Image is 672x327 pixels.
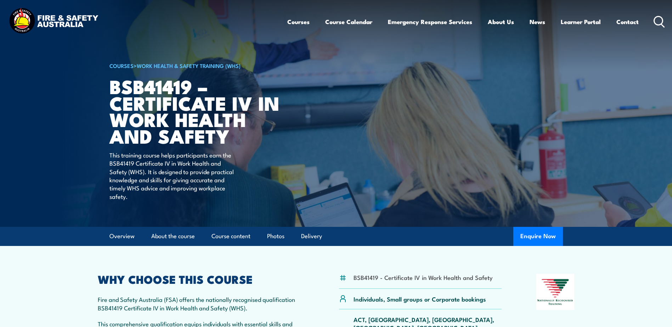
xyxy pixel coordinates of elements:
p: Fire and Safety Australia (FSA) offers the nationally recognised qualification BSB41419 Certifica... [98,295,305,312]
h6: > [109,61,284,70]
li: BSB41419 - Certificate IV in Work Health and Safety [354,273,493,281]
a: Overview [109,227,135,246]
a: About Us [488,12,514,31]
button: Enquire Now [513,227,563,246]
a: Delivery [301,227,322,246]
img: Nationally Recognised Training logo. [536,274,575,310]
a: Courses [287,12,310,31]
a: About the course [151,227,195,246]
a: Learner Portal [561,12,601,31]
a: Emergency Response Services [388,12,472,31]
a: COURSES [109,62,134,69]
a: Course Calendar [325,12,372,31]
p: Individuals, Small groups or Corporate bookings [354,295,486,303]
h1: BSB41419 – Certificate IV in Work Health and Safety [109,78,284,144]
a: Work Health & Safety Training (WHS) [137,62,241,69]
a: Contact [616,12,639,31]
a: Photos [267,227,284,246]
a: Course content [211,227,250,246]
h2: WHY CHOOSE THIS COURSE [98,274,305,284]
a: News [530,12,545,31]
p: This training course helps participants earn the BSB41419 Certificate IV in Work Health and Safet... [109,151,239,200]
